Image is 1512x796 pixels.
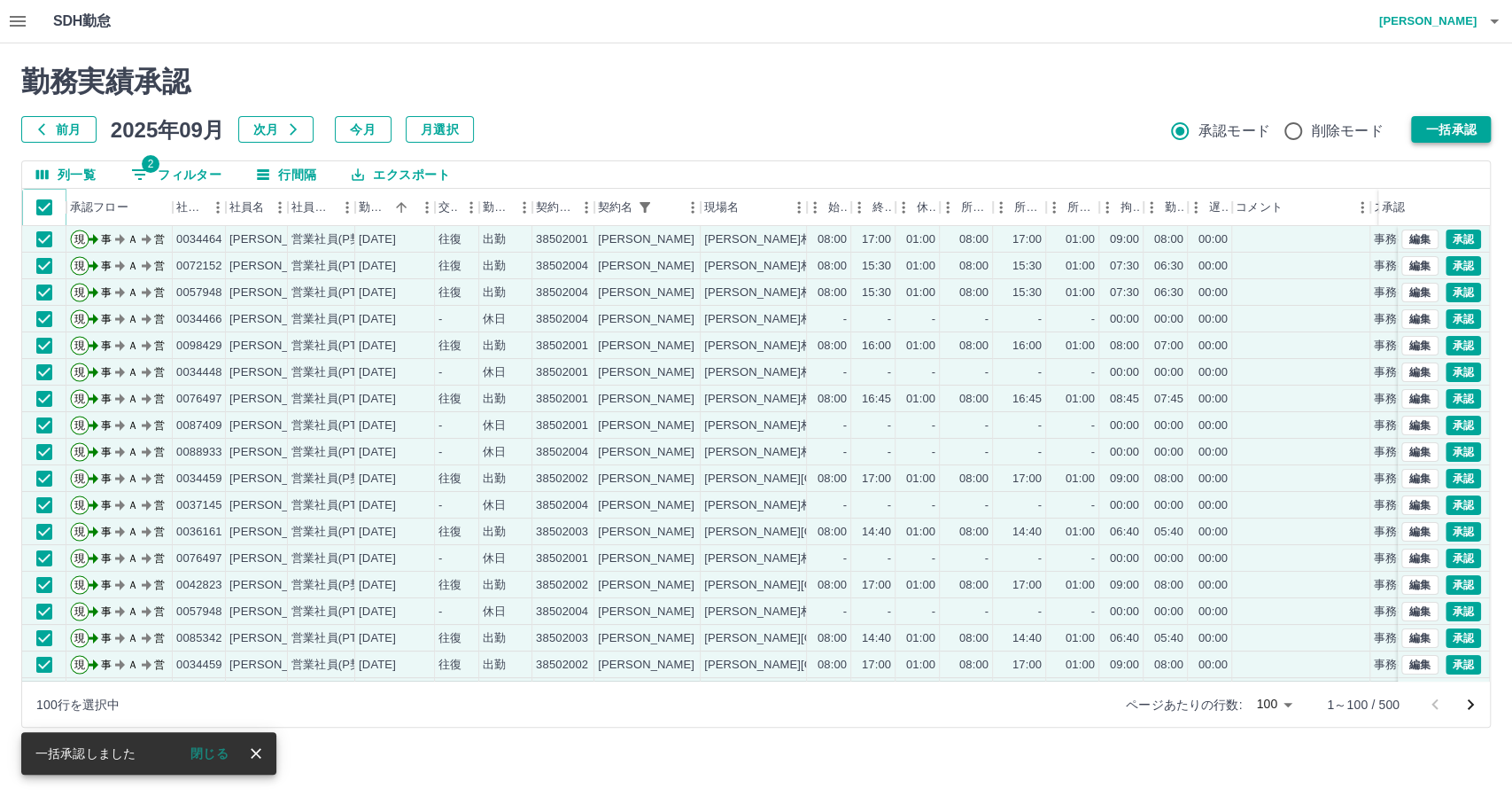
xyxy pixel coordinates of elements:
div: 01:00 [1066,258,1095,275]
div: 09:00 [1110,231,1139,248]
div: - [932,364,935,381]
div: - [888,364,891,381]
div: 所定休憩 [1067,189,1096,226]
div: 01:00 [906,391,935,408]
div: 1件のフィルターを適用中 [632,195,657,220]
div: [DATE] [359,391,396,408]
text: Ａ [128,393,138,405]
div: 38502001 [536,231,588,248]
text: 事 [101,233,112,246]
div: 38502004 [536,311,588,328]
div: 社員番号 [173,189,226,226]
button: 編集 [1401,363,1438,382]
text: 現 [74,339,85,352]
div: 営業社員(PT契約) [291,444,384,461]
div: 00:00 [1198,338,1228,355]
div: - [1038,418,1042,434]
div: 08:00 [959,391,989,408]
div: [PERSON_NAME] [229,285,326,301]
div: 38502001 [536,364,588,381]
div: - [438,444,442,461]
div: 08:45 [1110,391,1139,408]
text: Ａ [128,260,138,272]
div: 拘束 [1099,189,1144,226]
button: 月選択 [406,116,474,143]
div: [PERSON_NAME]村立八積小学校 [704,338,882,355]
button: 編集 [1401,283,1438,302]
div: 0034448 [176,364,222,381]
text: 営 [154,233,165,246]
button: メニュー [786,194,812,221]
button: 行間隔 [243,161,330,188]
div: 08:00 [818,285,847,301]
div: 08:00 [818,258,847,275]
span: 2 [142,155,159,173]
div: [PERSON_NAME] [598,311,694,328]
div: 所定休憩 [1046,189,1099,226]
button: 編集 [1401,575,1438,595]
button: 前月 [21,116,97,143]
text: 現 [74,260,85,272]
button: 承認 [1446,363,1481,382]
div: 営業社員(PT契約) [291,285,384,301]
div: 遅刻等 [1188,189,1232,226]
div: [PERSON_NAME]村立八積小学校 [704,391,882,408]
div: - [1038,364,1042,381]
button: close [243,740,269,767]
div: 承認 [1378,189,1470,226]
div: 社員番号 [176,189,205,226]
text: 現 [74,366,85,378]
button: 承認 [1446,336,1481,355]
button: エクスポート [337,161,463,188]
div: 休憩 [896,189,940,226]
div: 07:00 [1154,338,1183,355]
div: 契約コード [536,189,573,226]
div: 事務担当者承認待 [1374,311,1467,328]
div: 社員区分 [288,189,355,226]
div: [PERSON_NAME] [598,231,694,248]
button: 承認 [1446,549,1481,568]
div: 0057948 [176,285,222,301]
div: 遅刻等 [1209,189,1229,226]
text: 営 [154,419,165,432]
div: コメント [1232,189,1370,226]
div: 交通費 [435,189,479,226]
text: Ａ [128,366,138,378]
button: 承認 [1446,655,1481,675]
div: 営業社員(PT契約) [291,391,384,408]
div: [DATE] [359,364,396,381]
button: 列選択 [22,161,110,188]
div: 00:00 [1198,418,1228,434]
button: メニュー [205,194,231,221]
div: 38502001 [536,338,588,355]
button: 編集 [1401,336,1438,355]
button: 次月 [238,116,314,143]
text: 営 [154,260,165,272]
text: 現 [74,313,85,325]
button: 承認 [1446,256,1481,276]
div: - [438,311,442,328]
div: [PERSON_NAME] [229,311,326,328]
div: - [843,364,847,381]
text: 営 [154,393,165,405]
div: 営業社員(PT契約) [291,338,384,355]
button: メニュー [267,194,293,221]
div: 往復 [438,285,461,301]
text: 現 [74,286,85,299]
div: [PERSON_NAME]村立[PERSON_NAME]中学校 [704,285,955,301]
button: 承認 [1446,442,1481,462]
text: Ａ [128,233,138,246]
div: [PERSON_NAME] [598,391,694,408]
div: 00:00 [1154,311,1183,328]
div: [PERSON_NAME] [229,418,326,434]
button: メニュー [414,194,440,221]
div: 往復 [438,258,461,275]
div: 16:45 [862,391,891,408]
button: 編集 [1401,230,1438,249]
div: 事務担当者承認待 [1374,258,1467,275]
div: 17:00 [1012,231,1042,248]
div: 契約コード [532,189,594,226]
div: [DATE] [359,231,396,248]
div: - [985,418,989,434]
div: 0072152 [176,258,222,275]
